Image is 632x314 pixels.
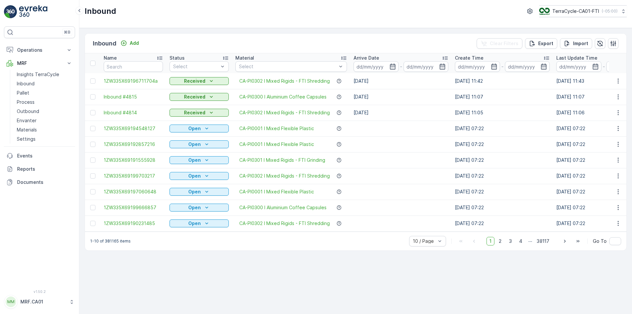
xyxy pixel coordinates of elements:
[104,55,117,61] p: Name
[487,237,494,245] span: 1
[90,126,95,131] div: Toggle Row Selected
[14,98,75,107] a: Process
[235,55,254,61] p: Material
[17,108,39,115] p: Outbound
[17,153,72,159] p: Events
[350,105,452,121] td: [DATE]
[20,299,66,305] p: MRF.CA01
[90,173,95,179] div: Toggle Row Selected
[239,188,314,195] a: CA-PI0001 I Mixed Flexible Plastic
[505,61,550,72] input: dd/mm/yyyy
[534,237,552,245] span: 38117
[477,38,522,49] button: Clear Filters
[188,204,201,211] p: Open
[525,38,557,49] button: Export
[104,78,163,84] a: 1ZW335X69196711704a
[104,220,163,227] a: 1ZW335X69190231485
[104,173,163,179] span: 1ZW335X69199703217
[90,205,95,210] div: Toggle Row Selected
[17,117,37,124] p: Envanter
[239,94,327,100] a: CA-PI0300 I Aluminium Coffee Capsules
[239,157,325,163] a: CA-PI0301 I Mixed Rigids - FTI Grinding
[350,73,452,89] td: [DATE]
[501,63,504,71] p: -
[560,38,592,49] button: Import
[4,176,75,189] a: Documents
[104,204,163,211] span: 1ZW335X69199666857
[104,61,163,72] input: Search
[90,78,95,84] div: Toggle Row Selected
[452,184,553,200] td: [DATE] 07:22
[552,8,599,14] p: TerraCycle-CA01-FTI
[239,78,330,84] a: CA-PI0302 I Mixed Rigids - FTI Shredding
[4,57,75,70] button: MRF
[93,39,117,48] p: Inbound
[104,188,163,195] a: 1ZW335X69197060648
[4,5,17,18] img: logo
[17,47,62,53] p: Operations
[170,77,229,85] button: Received
[6,297,16,307] div: MM
[404,61,449,72] input: dd/mm/yyyy
[188,173,201,179] p: Open
[239,173,330,179] a: CA-PI0302 I Mixed Rigids - FTI Shredding
[452,121,553,136] td: [DATE] 07:22
[455,55,484,61] p: Create Time
[17,99,35,105] p: Process
[354,61,399,72] input: dd/mm/yyyy
[188,141,201,148] p: Open
[239,125,314,132] a: CA-PI0001 I Mixed Flexible Plastic
[496,237,505,245] span: 2
[539,8,550,15] img: TC_BVHiTW6.png
[239,109,330,116] a: CA-PI0302 I Mixed Rigids - FTI Shredding
[452,136,553,152] td: [DATE] 07:22
[239,220,330,227] span: CA-PI0302 I Mixed Rigids - FTI Shredding
[350,89,452,105] td: [DATE]
[452,200,553,215] td: [DATE] 07:22
[538,40,553,47] p: Export
[104,157,163,163] span: 1ZW335X69191555928
[64,30,70,35] p: ⌘B
[170,109,229,117] button: Received
[90,221,95,226] div: Toggle Row Selected
[170,140,229,148] button: Open
[188,157,201,163] p: Open
[239,63,337,70] p: Select
[14,107,75,116] a: Outbound
[118,39,142,47] button: Add
[104,125,163,132] a: 1ZW335X69194548127
[452,215,553,231] td: [DATE] 07:22
[170,125,229,132] button: Open
[17,136,36,142] p: Settings
[452,152,553,168] td: [DATE] 07:22
[170,172,229,180] button: Open
[90,110,95,115] div: Toggle Row Selected
[573,40,588,47] p: Import
[170,204,229,212] button: Open
[14,116,75,125] a: Envanter
[170,93,229,101] button: Received
[539,5,627,17] button: TerraCycle-CA01-FTI(-05:00)
[184,78,205,84] p: Received
[400,63,402,71] p: -
[239,204,327,211] a: CA-PI0300 I Aluminium Coffee Capsules
[239,141,314,148] span: CA-PI0001 I Mixed Flexible Plastic
[452,89,553,105] td: [DATE] 11:07
[104,94,163,100] a: Inbound #4815
[90,239,131,244] p: 1-10 of 381165 items
[188,125,201,132] p: Open
[170,55,185,61] p: Status
[506,237,515,245] span: 3
[14,79,75,88] a: Inbound
[184,94,205,100] p: Received
[173,63,219,70] p: Select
